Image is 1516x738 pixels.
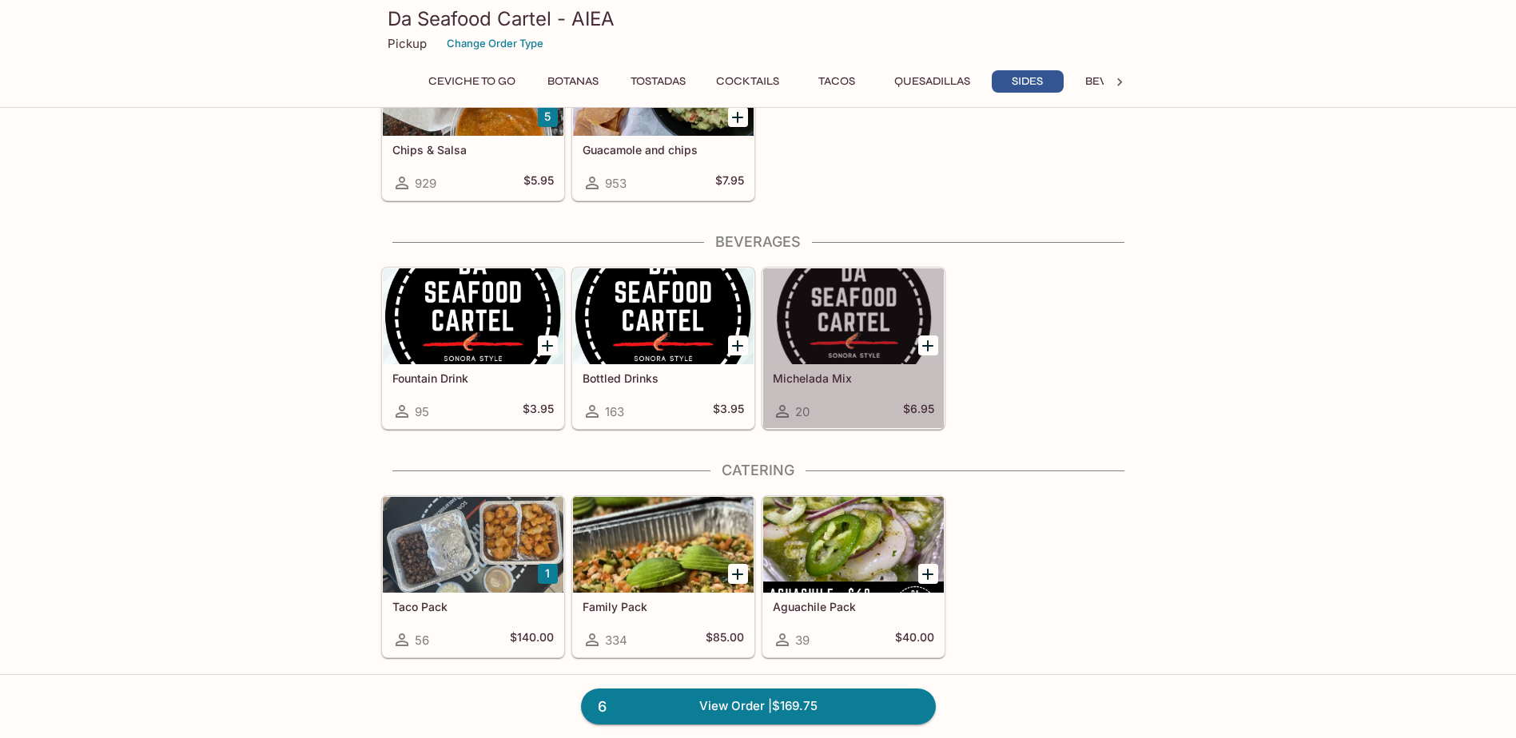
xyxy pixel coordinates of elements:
div: Taco Pack [383,497,563,593]
div: Michelada Mix [763,268,944,364]
a: Guacamole and chips953$7.95 [572,39,754,200]
span: 163 [605,404,624,419]
button: Add Bottled Drinks [728,335,748,355]
button: Add Family Pack [728,564,748,584]
a: Aguachile Pack39$40.00 [762,496,945,657]
button: Add Fountain Drink [538,335,558,355]
h5: $140.00 [510,630,554,649]
button: Botanas [537,70,609,93]
a: Bottled Drinks163$3.95 [572,268,754,429]
h5: $40.00 [895,630,934,649]
div: Aguachile Pack [763,497,944,593]
button: Tacos [801,70,873,93]
button: Ceviche To Go [420,70,524,93]
button: Change Order Type [440,31,551,56]
button: Add Aguachile Pack [918,564,938,584]
h5: $5.95 [523,173,554,192]
a: Taco Pack56$140.00 [382,496,564,657]
div: Family Pack [573,497,754,593]
h5: $7.95 [715,173,744,192]
span: 56 [415,633,429,648]
h5: Chips & Salsa [392,143,554,157]
button: Add Guacamole and chips [728,107,748,127]
span: 39 [795,633,810,648]
button: Quesadillas [885,70,979,93]
h3: Da Seafood Cartel - AIEA [388,6,1129,31]
h4: Catering [381,462,1136,479]
div: Guacamole and chips [573,40,754,136]
button: Cocktails [707,70,788,93]
button: Add Chips & Salsa [538,107,558,127]
a: Fountain Drink95$3.95 [382,268,564,429]
span: 929 [415,176,436,191]
h5: Family Pack [583,600,744,613]
h5: Guacamole and chips [583,143,744,157]
button: Add Taco Pack [538,564,558,584]
div: Fountain Drink [383,268,563,364]
h4: Beverages [381,233,1136,251]
a: Chips & Salsa929$5.95 [382,39,564,200]
span: 95 [415,404,429,419]
a: 6View Order |$169.75 [581,688,936,724]
h5: $85.00 [706,630,744,649]
span: 6 [588,696,616,718]
span: 334 [605,633,627,648]
h5: Fountain Drink [392,371,554,385]
p: Pickup [388,36,427,51]
div: Bottled Drinks [573,268,754,364]
h5: Taco Pack [392,600,554,613]
a: Family Pack334$85.00 [572,496,754,657]
button: Sides [992,70,1064,93]
span: 953 [605,176,627,191]
button: Tostadas [622,70,694,93]
span: 20 [795,404,810,419]
h5: Michelada Mix [773,371,934,385]
h5: $3.95 [523,402,554,421]
h5: $3.95 [713,402,744,421]
h5: Bottled Drinks [583,371,744,385]
button: Add Michelada Mix [918,335,938,355]
h5: $6.95 [903,402,934,421]
button: Beverages [1076,70,1160,93]
a: Michelada Mix20$6.95 [762,268,945,429]
h5: Aguachile Pack [773,600,934,613]
div: Chips & Salsa [383,40,563,136]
